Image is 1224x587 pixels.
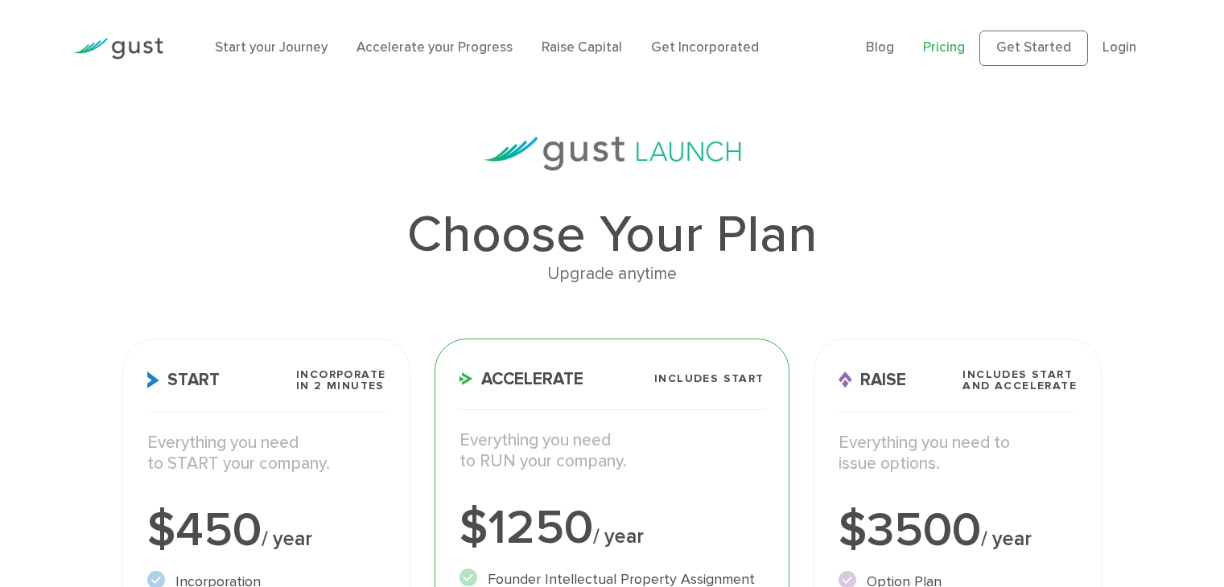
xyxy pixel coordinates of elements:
[839,433,1078,475] p: Everything you need to issue options.
[147,433,386,475] p: Everything you need to START your company.
[866,39,894,55] a: Blog
[979,31,1088,66] a: Get Started
[147,507,386,555] div: $450
[215,39,328,55] a: Start your Journey
[460,430,764,473] p: Everything you need to RUN your company.
[1102,39,1136,55] a: Login
[356,39,513,55] a: Accelerate your Progress
[981,527,1032,551] span: / year
[839,371,906,388] span: Raise
[542,39,622,55] a: Raise Capital
[484,137,741,170] img: gust-launch-logos.svg
[122,209,1102,261] h1: Choose Your Plan
[460,371,583,388] span: Accelerate
[460,504,764,552] div: $1250
[654,373,764,384] span: Includes START
[839,371,852,388] img: Raise Icon
[923,39,965,55] a: Pricing
[651,39,759,55] a: Get Incorporated
[839,507,1078,555] div: $3500
[460,372,473,385] img: Accelerate Icon
[962,369,1077,392] span: Includes START and ACCELERATE
[296,369,385,392] span: Incorporate in 2 Minutes
[147,371,220,388] span: Start
[147,371,159,388] img: Start Icon X2
[262,527,312,551] span: / year
[73,38,163,60] img: Gust Logo
[122,261,1102,288] div: Upgrade anytime
[593,524,644,548] span: / year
